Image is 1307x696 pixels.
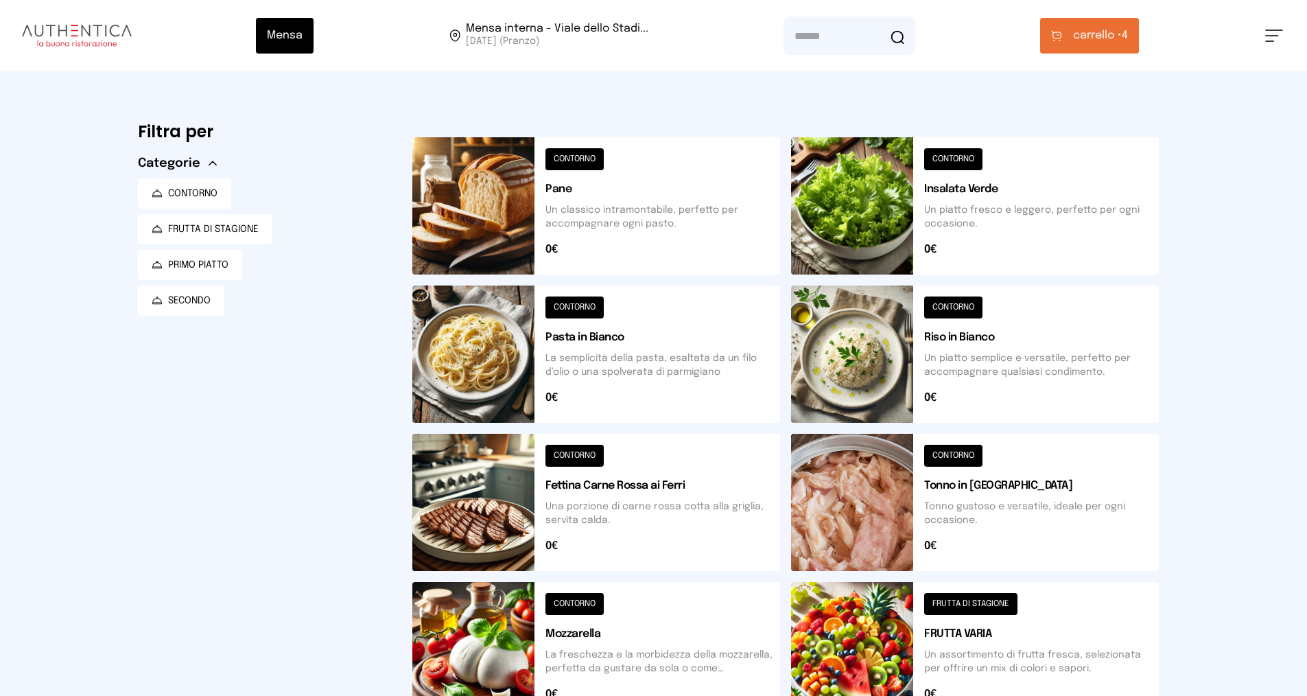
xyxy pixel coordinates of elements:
h6: Filtra per [138,121,390,143]
span: PRIMO PIATTO [168,258,228,272]
span: Categorie [138,154,200,173]
button: Mensa [256,18,314,54]
button: PRIMO PIATTO [138,250,242,280]
span: [DATE] (Pranzo) [466,34,648,48]
button: FRUTTA DI STAGIONE [138,214,272,244]
span: Viale dello Stadio, 77, 05100 Terni TR, Italia [466,23,648,48]
button: SECONDO [138,286,224,316]
span: 4 [1073,27,1128,44]
span: FRUTTA DI STAGIONE [168,222,259,236]
span: carrello • [1073,27,1122,44]
span: SECONDO [168,294,211,308]
span: CONTORNO [168,187,217,200]
button: carrello •4 [1040,18,1139,54]
button: CONTORNO [138,178,231,209]
button: Categorie [138,154,217,173]
img: logo.8f33a47.png [22,25,132,47]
